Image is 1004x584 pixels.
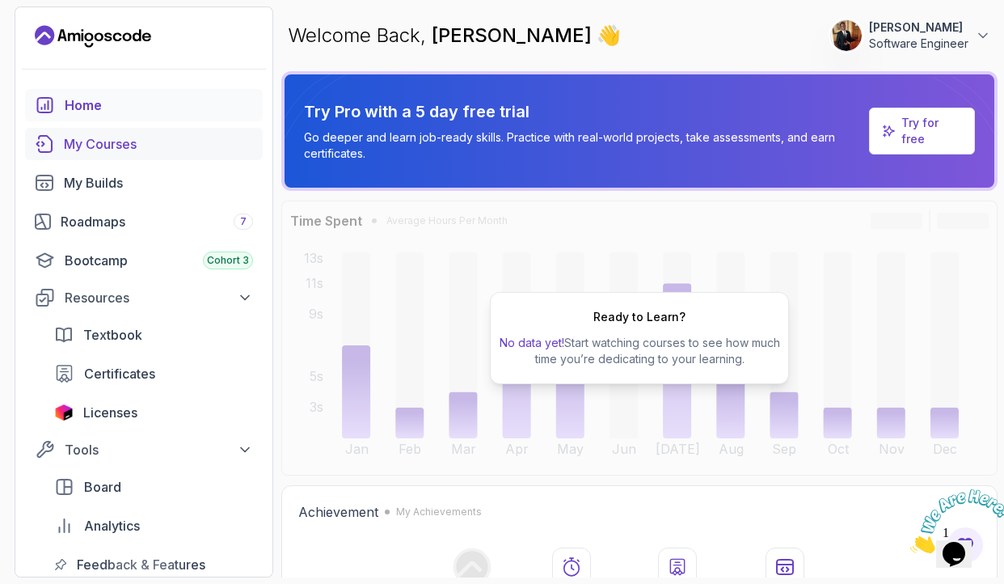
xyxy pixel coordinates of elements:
div: My Builds [64,173,253,193]
a: Landing page [35,23,151,49]
a: home [25,89,263,121]
span: Board [84,477,121,497]
p: Try Pro with a 5 day free trial [304,100,863,123]
p: Welcome Back, [288,23,621,49]
span: Certificates [84,364,155,383]
span: 👋 [594,19,625,51]
span: Analytics [84,516,140,535]
a: builds [25,167,263,199]
span: [PERSON_NAME] [432,23,597,47]
span: Licenses [83,403,137,422]
p: Start watching courses to see how much time you’re dedicating to your learning. [497,335,782,367]
p: My Achievements [396,506,482,518]
a: courses [25,128,263,160]
img: jetbrains icon [54,404,74,421]
p: Go deeper and learn job-ready skills. Practice with real-world projects, take assessments, and ea... [304,129,863,162]
p: Software Engineer [869,36,968,52]
a: certificates [44,358,263,390]
img: Chat attention grabber [6,6,107,70]
div: Tools [65,440,253,459]
div: Resources [65,288,253,307]
h2: Achievement [298,502,378,522]
button: Tools [25,435,263,464]
a: feedback [44,548,263,581]
div: Roadmaps [61,212,253,231]
img: user profile image [831,20,862,51]
span: 1 [6,6,13,20]
a: Try for free [901,115,961,147]
h2: Ready to Learn? [593,309,686,325]
button: user profile image[PERSON_NAME]Software Engineer [830,19,991,52]
span: Feedback & Features [77,555,205,574]
span: 7 [240,215,247,228]
a: textbook [44,319,263,351]
span: Textbook [83,325,142,345]
div: Bootcamp [65,251,253,270]
iframe: chat widget [904,483,1004,560]
div: Home [65,95,253,115]
span: No data yet! [500,336,564,349]
a: roadmaps [25,205,263,238]
button: Resources [25,283,263,312]
a: licenses [44,396,263,429]
a: analytics [44,510,263,542]
a: bootcamp [25,244,263,277]
a: board [44,471,263,503]
p: [PERSON_NAME] [869,19,968,36]
span: Cohort 3 [207,254,249,267]
div: My Courses [64,134,253,154]
a: Try for free [869,108,975,154]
